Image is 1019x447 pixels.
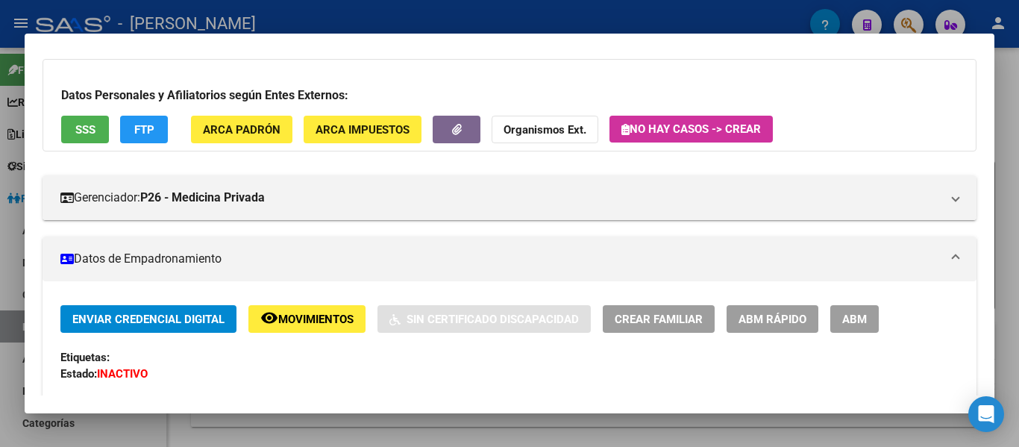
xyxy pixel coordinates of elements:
[43,175,976,220] mat-expansion-panel-header: Gerenciador:P26 - Medicina Privada
[316,123,410,137] span: ARCA Impuestos
[140,189,265,207] strong: P26 - Medicina Privada
[609,116,773,143] button: No hay casos -> Crear
[621,122,761,136] span: No hay casos -> Crear
[504,123,586,137] strong: Organismos Ext.
[842,313,867,326] span: ABM
[60,367,97,381] strong: Estado:
[60,250,941,268] mat-panel-title: Datos de Empadronamiento
[60,305,236,333] button: Enviar Credencial Digital
[615,313,703,326] span: Crear Familiar
[968,396,1004,432] div: Open Intercom Messenger
[61,116,109,143] button: SSS
[278,313,354,326] span: Movimientos
[191,116,292,143] button: ARCA Padrón
[134,123,154,137] span: FTP
[97,367,148,381] strong: INACTIVO
[248,305,366,333] button: Movimientos
[603,305,715,333] button: Crear Familiar
[260,309,278,327] mat-icon: remove_red_eye
[75,123,95,137] span: SSS
[830,305,879,333] button: ABM
[43,237,976,281] mat-expansion-panel-header: Datos de Empadronamiento
[377,305,591,333] button: Sin Certificado Discapacidad
[61,87,958,104] h3: Datos Personales y Afiliatorios según Entes Externos:
[304,116,421,143] button: ARCA Impuestos
[492,116,598,143] button: Organismos Ext.
[407,313,579,326] span: Sin Certificado Discapacidad
[72,313,225,326] span: Enviar Credencial Digital
[60,351,110,364] strong: Etiquetas:
[60,189,941,207] mat-panel-title: Gerenciador:
[727,305,818,333] button: ABM Rápido
[120,116,168,143] button: FTP
[203,123,280,137] span: ARCA Padrón
[739,313,806,326] span: ABM Rápido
